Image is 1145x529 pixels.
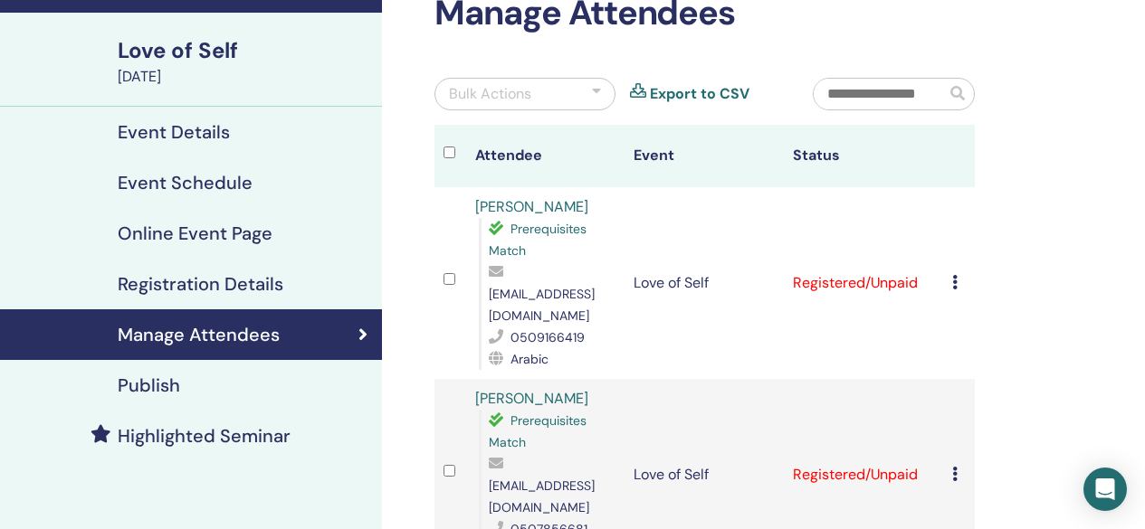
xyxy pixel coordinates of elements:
div: Bulk Actions [449,83,531,105]
span: 0509166419 [510,329,585,345]
span: Arabic [510,351,549,367]
h4: Publish [118,374,180,396]
span: Prerequisites Match [489,412,587,450]
a: Love of Self[DATE] [107,35,382,88]
th: Status [784,125,943,187]
td: Love of Self [625,187,784,379]
span: [EMAIL_ADDRESS][DOMAIN_NAME] [489,286,595,324]
h4: Registration Details [118,273,283,295]
th: Event [625,125,784,187]
th: Attendee [466,125,625,187]
div: Open Intercom Messenger [1083,468,1127,511]
a: [PERSON_NAME] [475,197,588,216]
div: [DATE] [118,66,371,88]
a: [PERSON_NAME] [475,389,588,408]
div: Love of Self [118,35,371,66]
h4: Online Event Page [118,222,272,244]
span: [EMAIL_ADDRESS][DOMAIN_NAME] [489,477,595,515]
span: Prerequisites Match [489,221,587,259]
a: Export to CSV [650,83,749,105]
h4: Highlighted Seminar [118,425,291,447]
h4: Manage Attendees [118,324,280,345]
h4: Event Schedule [118,172,253,194]
h4: Event Details [118,121,230,143]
